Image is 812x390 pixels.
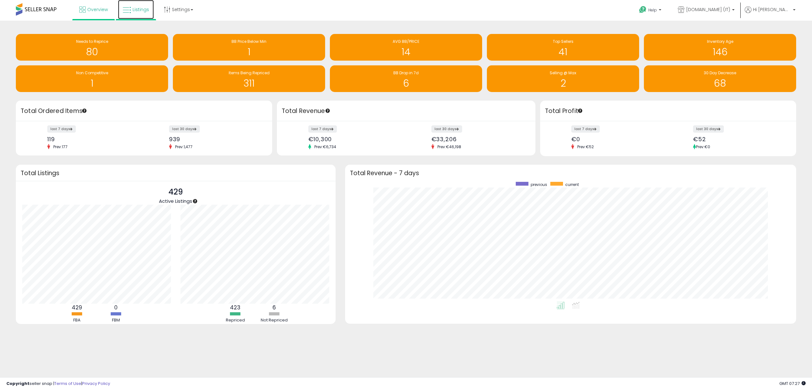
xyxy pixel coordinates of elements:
[82,108,87,114] div: Tooltip anchor
[647,47,793,57] h1: 146
[577,108,583,114] div: Tooltip anchor
[311,144,339,149] span: Prev: €6,734
[169,136,261,142] div: 939
[487,34,639,61] a: Top Sellers 41
[565,182,579,187] span: current
[76,70,108,76] span: Non Competitive
[230,304,240,311] b: 423
[72,304,82,311] b: 429
[308,125,337,133] label: last 7 days
[644,34,796,61] a: Inventory Age 146
[431,125,462,133] label: last 30 days
[490,78,636,89] h1: 2
[393,39,419,44] span: AVG BB/PRICE
[574,144,597,149] span: Prev: €52
[87,6,108,13] span: Overview
[272,304,276,311] b: 6
[229,70,270,76] span: Items Being Repriced
[176,78,322,89] h1: 311
[644,65,796,92] a: 30 Day Decrease 68
[47,136,139,142] div: 119
[255,317,293,323] div: Not Repriced
[686,6,730,13] span: [DOMAIN_NAME] (IT)
[693,125,724,133] label: last 30 days
[639,6,647,14] i: Get Help
[21,171,331,175] h3: Total Listings
[648,7,657,13] span: Help
[173,34,325,61] a: BB Price Below Min 1
[434,144,464,149] span: Prev: €46,198
[47,125,76,133] label: last 7 days
[216,317,254,323] div: Repriced
[97,317,135,323] div: FBM
[173,65,325,92] a: Items Being Repriced 311
[325,108,331,114] div: Tooltip anchor
[553,39,573,44] span: Top Sellers
[647,78,793,89] h1: 68
[634,1,668,21] a: Help
[393,70,419,76] span: BB Drop in 7d
[16,65,168,92] a: Non Competitive 1
[76,39,108,44] span: Needs to Reprice
[21,107,267,116] h3: Total Ordered Items
[333,47,479,57] h1: 14
[550,70,576,76] span: Selling @ Max
[16,34,168,61] a: Needs to Reprice 80
[172,144,196,149] span: Prev: 1,477
[753,6,791,13] span: Hi [PERSON_NAME]
[693,136,785,142] div: €52
[19,78,165,89] h1: 1
[487,65,639,92] a: Selling @ Max 2
[531,182,547,187] span: previous
[490,47,636,57] h1: 41
[330,65,482,92] a: BB Drop in 7d 6
[696,144,710,149] span: Prev: €0
[350,171,792,175] h3: Total Revenue - 7 days
[232,39,266,44] span: BB Price Below Min
[58,317,96,323] div: FBA
[745,6,796,21] a: Hi [PERSON_NAME]
[431,136,524,142] div: €33,206
[282,107,531,116] h3: Total Revenue
[176,47,322,57] h1: 1
[571,136,663,142] div: €0
[159,186,192,198] p: 429
[571,125,600,133] label: last 7 days
[308,136,401,142] div: €10,300
[707,39,733,44] span: Inventory Age
[704,70,736,76] span: 30 Day Decrease
[333,78,479,89] h1: 6
[545,107,792,116] h3: Total Profit
[159,198,192,204] span: Active Listings
[133,6,149,13] span: Listings
[192,198,198,204] div: Tooltip anchor
[50,144,71,149] span: Prev: 177
[169,125,200,133] label: last 30 days
[19,47,165,57] h1: 80
[114,304,118,311] b: 0
[330,34,482,61] a: AVG BB/PRICE 14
